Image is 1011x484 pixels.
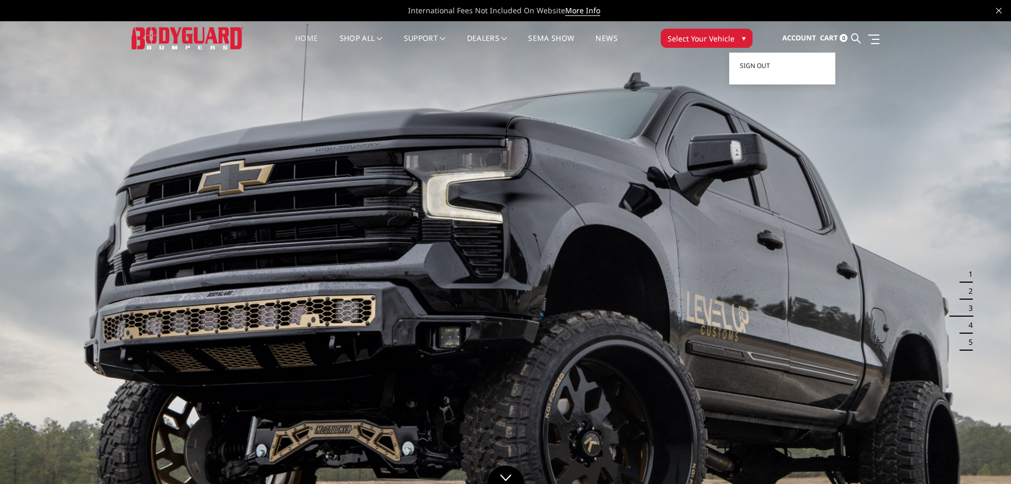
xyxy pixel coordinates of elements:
iframe: Chat Widget [958,433,1011,484]
button: 3 of 5 [962,300,973,317]
a: Dealers [467,35,507,55]
a: shop all [340,35,383,55]
a: Account [782,24,816,53]
button: 4 of 5 [962,317,973,334]
span: Sign out [740,61,770,70]
span: Account [782,33,816,43]
a: More Info [565,5,600,16]
a: Sign out [740,58,825,74]
span: Select Your Vehicle [668,33,735,44]
button: 1 of 5 [962,266,973,283]
a: Support [404,35,446,55]
a: Home [295,35,318,55]
img: BODYGUARD BUMPERS [132,27,243,49]
span: ▾ [742,32,746,44]
button: Select Your Vehicle [661,29,753,48]
a: SEMA Show [528,35,574,55]
button: 5 of 5 [962,334,973,351]
button: 2 of 5 [962,283,973,300]
span: 0 [840,34,848,42]
a: News [595,35,617,55]
a: Cart 0 [820,24,848,53]
a: Click to Down [487,465,524,484]
span: Cart [820,33,838,43]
